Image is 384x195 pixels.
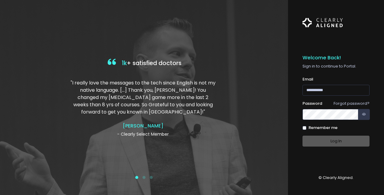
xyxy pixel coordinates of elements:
label: Password [302,101,322,107]
img: Logo Horizontal [302,15,343,31]
a: Forgot password? [334,101,370,106]
p: Sign in to continue to Portal. [302,63,370,69]
h5: Welcome Back! [302,55,370,61]
h4: [PERSON_NAME] [70,123,216,129]
h4: + satisfied doctors [70,57,218,70]
span: 1k [122,59,127,67]
p: - Clearly Select Member [70,131,216,137]
p: © Clearly Aligned. [302,175,370,181]
label: Email [302,76,313,82]
p: "I really love the messages to the tech since English is not my native language. […] Thank you, [... [70,79,216,116]
label: Remember me [309,125,338,131]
